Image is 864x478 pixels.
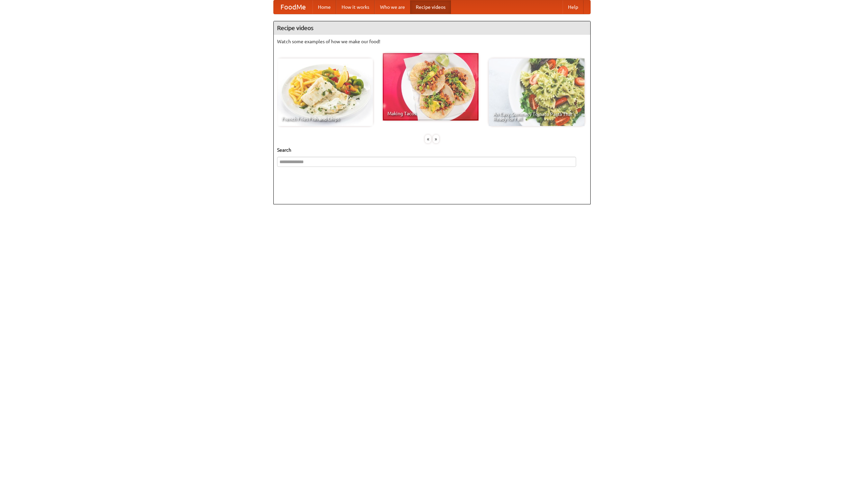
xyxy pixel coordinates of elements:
[313,0,336,14] a: Home
[563,0,584,14] a: Help
[277,58,373,126] a: French Fries Fish and Chips
[425,135,431,143] div: «
[375,0,410,14] a: Who we are
[336,0,375,14] a: How it works
[274,0,313,14] a: FoodMe
[410,0,451,14] a: Recipe videos
[274,21,590,35] h4: Recipe videos
[387,111,474,116] span: Making Tacos
[277,38,587,45] p: Watch some examples of how we make our food!
[383,53,479,121] a: Making Tacos
[277,147,587,153] h5: Search
[493,112,580,121] span: An Easy, Summery Tomato Pasta That's Ready for Fall
[282,117,368,121] span: French Fries Fish and Chips
[489,58,585,126] a: An Easy, Summery Tomato Pasta That's Ready for Fall
[433,135,439,143] div: »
